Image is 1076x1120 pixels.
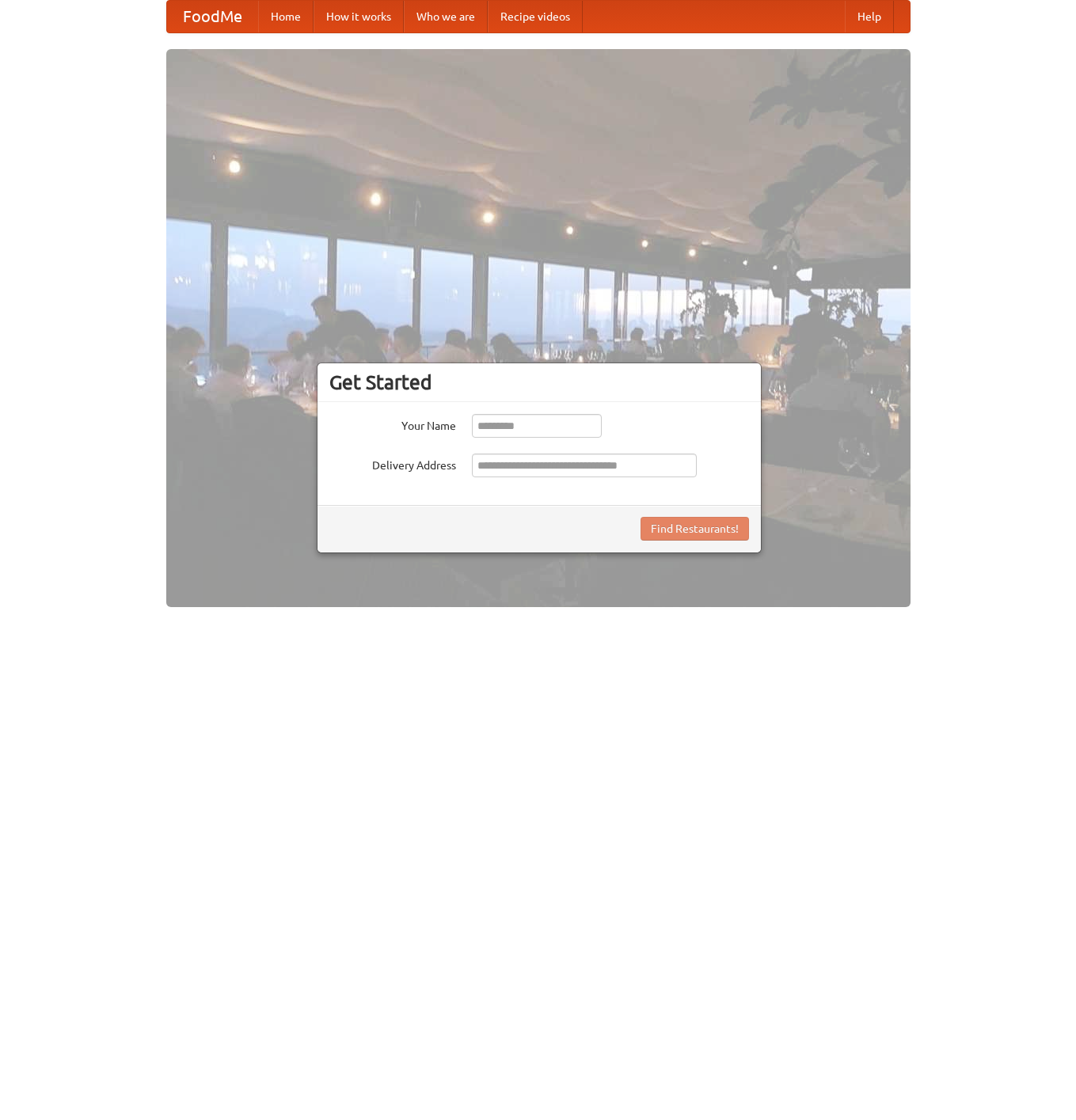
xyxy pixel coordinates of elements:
[329,414,456,434] label: Your Name
[167,1,258,32] a: FoodMe
[641,517,749,541] button: Find Restaurants!
[404,1,488,32] a: Who we are
[329,370,749,394] h3: Get Started
[314,1,404,32] a: How it works
[488,1,583,32] a: Recipe videos
[845,1,894,32] a: Help
[258,1,314,32] a: Home
[329,454,456,473] label: Delivery Address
